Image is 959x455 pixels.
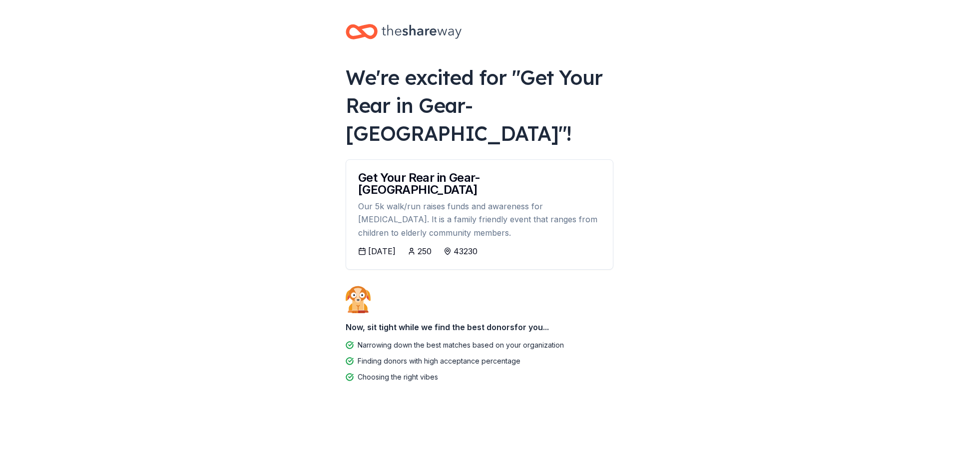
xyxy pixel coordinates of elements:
div: Get Your Rear in Gear- [GEOGRAPHIC_DATA] [358,172,601,196]
div: 250 [418,245,432,257]
div: 43230 [454,245,478,257]
div: Now, sit tight while we find the best donors for you... [346,317,613,337]
img: Dog waiting patiently [346,286,371,313]
div: Narrowing down the best matches based on your organization [358,339,564,351]
div: We're excited for " Get Your Rear in Gear- [GEOGRAPHIC_DATA] "! [346,63,613,147]
div: Our 5k walk/run raises funds and awareness for [MEDICAL_DATA]. It is a family friendly event that... [358,200,601,239]
div: Finding donors with high acceptance percentage [358,355,520,367]
div: Choosing the right vibes [358,371,438,383]
div: [DATE] [368,245,396,257]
